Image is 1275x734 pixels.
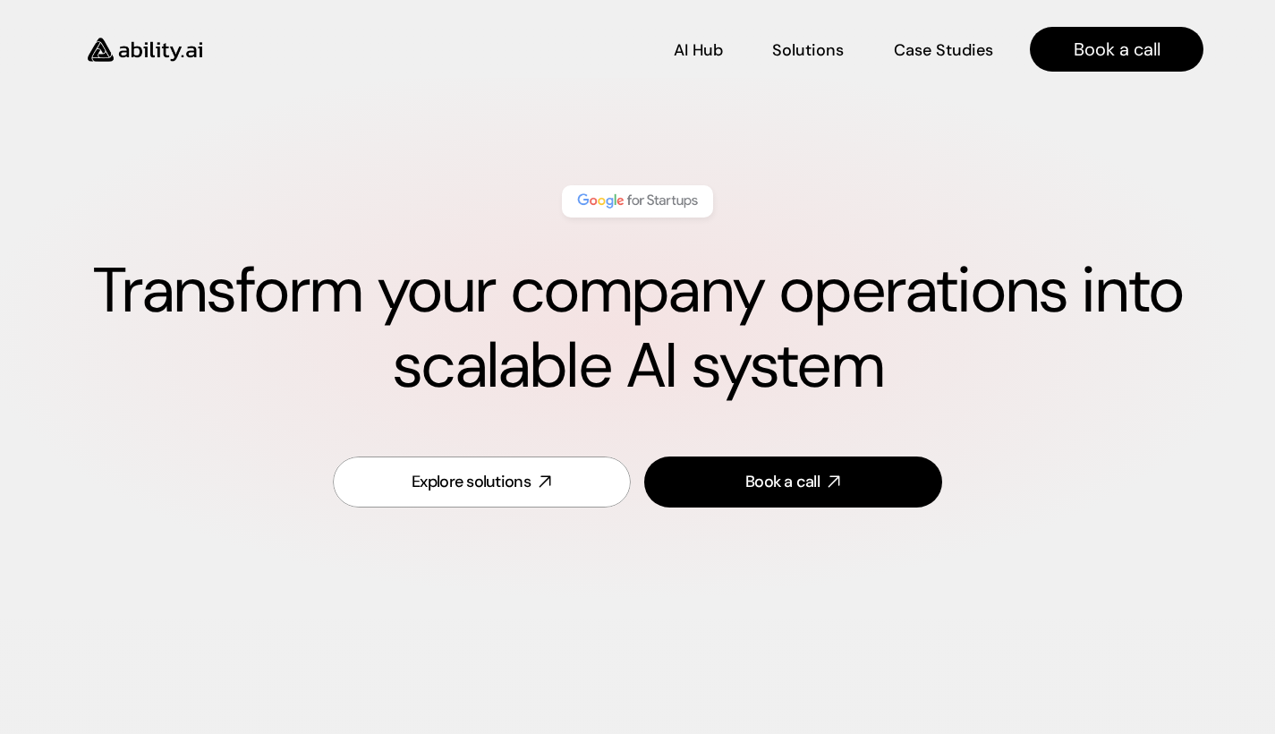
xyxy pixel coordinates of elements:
div: Explore solutions [412,471,531,493]
a: Explore solutions [333,457,631,508]
a: Solutions [772,34,844,65]
h1: Transform your company operations into scalable AI system [72,253,1203,404]
div: Book a call [745,471,820,493]
p: Case Studies [894,39,993,62]
nav: Main navigation [227,27,1203,72]
a: AI Hub [674,34,723,65]
p: Book a call [1074,37,1160,62]
p: Solutions [772,39,844,62]
a: Book a call [644,457,942,508]
p: AI Hub [674,39,723,62]
a: Book a call [1030,27,1203,72]
a: Case Studies [893,34,994,65]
